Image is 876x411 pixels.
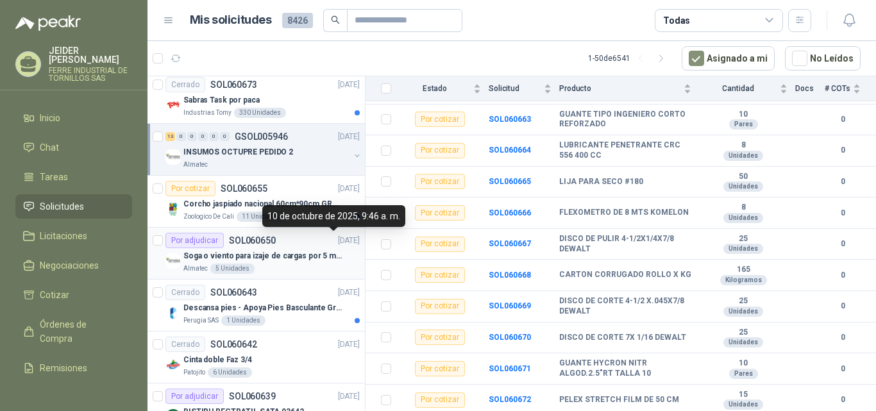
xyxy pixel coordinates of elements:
[338,287,360,299] p: [DATE]
[221,184,267,193] p: SOL060655
[40,317,120,346] span: Órdenes de Compra
[338,235,360,247] p: [DATE]
[723,306,763,317] div: Unidades
[15,106,132,130] a: Inicio
[489,333,531,342] a: SOL060670
[187,132,197,141] div: 0
[338,339,360,351] p: [DATE]
[699,203,788,213] b: 8
[489,146,531,155] a: SOL060664
[165,77,205,92] div: Cerrado
[723,337,763,348] div: Unidades
[165,253,181,269] img: Company Logo
[40,170,68,184] span: Tareas
[489,364,531,373] a: SOL060671
[198,132,208,141] div: 0
[183,367,205,378] p: Patojito
[489,301,531,310] b: SOL060669
[559,110,691,130] b: GUANTE TIPO INGENIERO CORTO REFORZADO
[559,84,681,93] span: Producto
[489,271,531,280] b: SOL060668
[663,13,690,28] div: Todas
[559,208,689,218] b: FLEXOMETRO DE 8 MTS KOMELON
[415,330,465,345] div: Por cotizar
[210,340,257,349] p: SOL060642
[147,228,365,280] a: Por adjudicarSOL060650[DATE] Company LogoSoga o viento para izaje de cargas por 5 metrosAlmatec5 ...
[229,392,276,401] p: SOL060639
[165,149,181,165] img: Company Logo
[165,132,175,141] div: 13
[338,183,360,195] p: [DATE]
[415,112,465,127] div: Por cotizar
[399,76,489,101] th: Estado
[234,108,286,118] div: 330 Unidades
[15,165,132,189] a: Tareas
[825,363,861,375] b: 0
[559,76,699,101] th: Producto
[237,212,285,222] div: 11 Unidades
[208,367,252,378] div: 6 Unidades
[559,296,691,316] b: DISCO DE CORTE 4-1/2 X.045X7/8 DEWALT
[729,119,758,130] div: Pares
[165,389,224,404] div: Por adjudicar
[699,390,788,400] b: 15
[415,392,465,408] div: Por cotizar
[220,132,230,141] div: 0
[825,76,876,101] th: # COTs
[49,46,132,64] p: JEIDER [PERSON_NAME]
[235,132,288,141] p: GSOL005946
[15,356,132,380] a: Remisiones
[699,296,788,306] b: 25
[165,181,215,196] div: Por cotizar
[147,72,365,124] a: CerradoSOL060673[DATE] Company LogoSabras Task por pacaIndustrias Tomy330 Unidades
[183,198,343,210] p: Corcho jaspiado nacional 60cm*90cm GROSOR 8MM
[338,131,360,143] p: [DATE]
[415,299,465,314] div: Por cotizar
[825,207,861,219] b: 0
[489,177,531,186] a: SOL060665
[559,333,686,343] b: DISCO DE CORTE 7X 1/16 DEWALT
[588,48,671,69] div: 1 - 50 de 6541
[559,234,691,254] b: DISCO DE PULIR 4-1/2X1/4X7/8 DEWALT
[415,174,465,189] div: Por cotizar
[165,97,181,113] img: Company Logo
[165,305,181,321] img: Company Logo
[559,270,691,280] b: CARTON CORRUGADO ROLLO X KG
[40,229,87,243] span: Licitaciones
[699,328,788,338] b: 25
[262,205,405,227] div: 10 de octubre de 2025, 9:46 a. m.
[338,79,360,91] p: [DATE]
[825,300,861,312] b: 0
[559,395,679,405] b: PELEX STRETCH FILM DE 50 CM
[723,213,763,223] div: Unidades
[49,67,132,82] p: FERRE INDUSTRIAL DE TORNILLOS SAS
[165,337,205,352] div: Cerrado
[825,113,861,126] b: 0
[699,84,777,93] span: Cantidad
[489,84,541,93] span: Solicitud
[165,285,205,300] div: Cerrado
[699,265,788,275] b: 165
[147,331,365,383] a: CerradoSOL060642[DATE] Company LogoCinta doble Faz 3/4Patojito6 Unidades
[190,11,272,29] h1: Mis solicitudes
[559,177,643,187] b: LIJA PARA SECO #180
[489,208,531,217] a: SOL060666
[415,205,465,221] div: Por cotizar
[559,358,691,378] b: GUANTE HYCRON NITR ALGOD.2.5"RT TALLA 10
[165,129,362,170] a: 13 0 0 0 0 0 GSOL005946[DATE] Company LogoINSUMOS OCTUPRE PEDIDO 2Almatec
[183,160,208,170] p: Almatec
[825,238,861,250] b: 0
[699,140,788,151] b: 8
[210,80,257,89] p: SOL060673
[15,312,132,351] a: Órdenes de Compra
[825,84,850,93] span: # COTs
[682,46,775,71] button: Asignado a mi
[489,395,531,404] b: SOL060672
[282,13,313,28] span: 8426
[699,172,788,182] b: 50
